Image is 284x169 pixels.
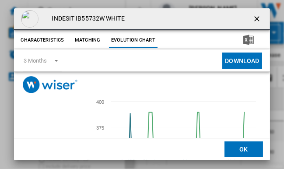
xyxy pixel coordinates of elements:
button: Download [222,53,262,69]
button: OK [224,141,263,157]
button: Download in Excel [229,32,268,48]
button: Matching [68,32,107,48]
div: 3 Months [24,57,46,64]
tspan: 375 [96,125,104,130]
button: Characteristics [18,32,66,48]
img: logo_wiser_300x94.png [23,76,77,93]
button: getI18NText('BUTTONS.CLOSE_DIALOG') [249,10,266,28]
button: Evolution chart [109,32,158,48]
tspan: 400 [96,99,104,105]
img: empty.gif [21,10,39,28]
img: excel-24x24.png [243,35,254,45]
h4: INDESIT IB55732W WHITE [47,14,124,23]
ng-md-icon: getI18NText('BUTTONS.CLOSE_DIALOG') [252,14,263,25]
md-dialog: Product popup [14,8,270,160]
